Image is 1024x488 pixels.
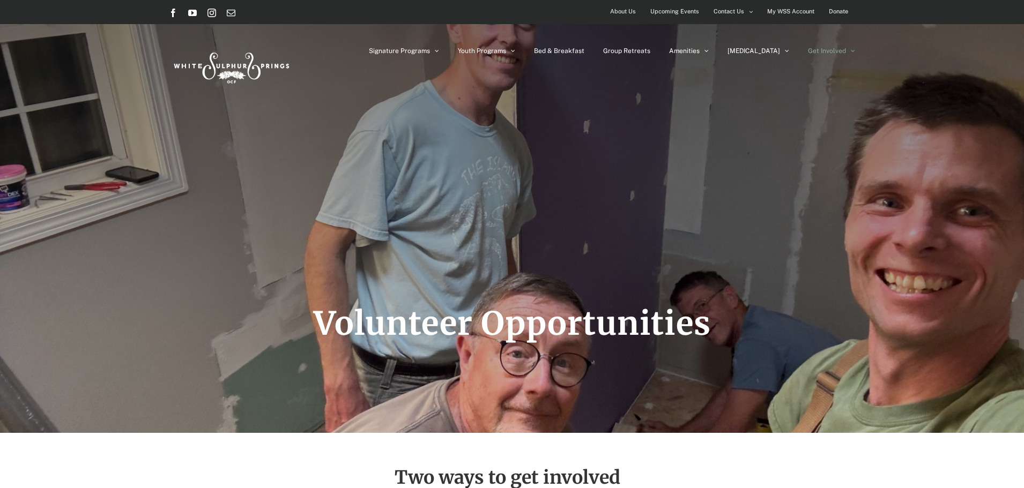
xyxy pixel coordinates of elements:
[169,41,292,91] img: White Sulphur Springs Logo
[728,48,780,54] span: [MEDICAL_DATA]
[369,24,855,78] nav: Main Menu
[603,48,650,54] span: Group Retreats
[669,24,709,78] a: Amenities
[829,4,848,19] span: Donate
[169,468,846,487] h2: Two ways to get involved
[188,9,197,17] a: YouTube
[207,9,216,17] a: Instagram
[728,24,789,78] a: [MEDICAL_DATA]
[603,24,650,78] a: Group Retreats
[610,4,636,19] span: About Us
[169,9,177,17] a: Facebook
[534,24,584,78] a: Bed & Breakfast
[369,24,439,78] a: Signature Programs
[808,24,855,78] a: Get Involved
[767,4,814,19] span: My WSS Account
[458,24,515,78] a: Youth Programs
[669,48,700,54] span: Amenities
[369,48,430,54] span: Signature Programs
[314,303,711,343] span: Volunteer Opportunities
[808,48,846,54] span: Get Involved
[534,48,584,54] span: Bed & Breakfast
[458,48,506,54] span: Youth Programs
[714,4,744,19] span: Contact Us
[650,4,699,19] span: Upcoming Events
[227,9,235,17] a: Email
